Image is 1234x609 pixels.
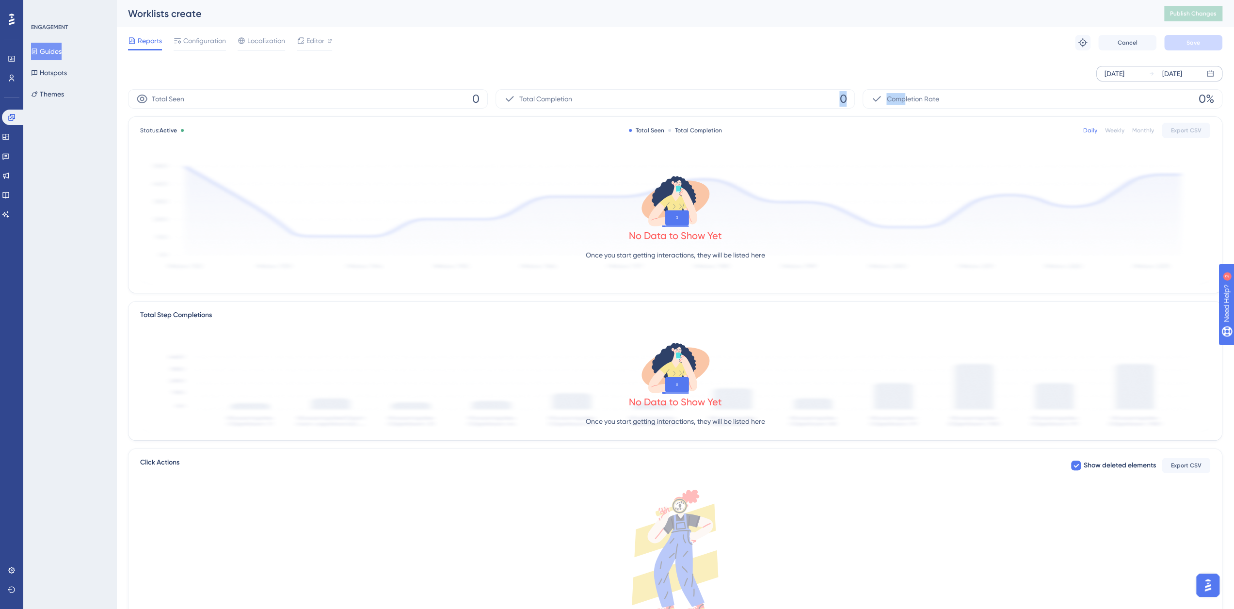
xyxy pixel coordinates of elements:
[1193,571,1222,600] iframe: UserGuiding AI Assistant Launcher
[1162,123,1210,138] button: Export CSV
[472,91,480,107] span: 0
[31,64,67,81] button: Hotspots
[629,229,722,242] div: No Data to Show Yet
[1171,127,1202,134] span: Export CSV
[668,127,722,134] div: Total Completion
[160,127,177,134] span: Active
[1084,460,1156,471] span: Show deleted elements
[1199,91,1214,107] span: 0%
[183,35,226,47] span: Configuration
[23,2,61,14] span: Need Help?
[140,127,177,134] span: Status:
[1132,127,1154,134] div: Monthly
[1171,462,1202,469] span: Export CSV
[140,309,212,321] div: Total Step Completions
[1162,68,1182,80] div: [DATE]
[67,5,70,13] div: 2
[886,93,939,105] span: Completion Rate
[586,249,765,261] p: Once you start getting interactions, they will be listed here
[1170,10,1217,17] span: Publish Changes
[1164,35,1222,50] button: Save
[839,91,847,107] span: 0
[1098,35,1156,50] button: Cancel
[31,23,68,31] div: ENGAGEMENT
[1162,458,1210,473] button: Export CSV
[247,35,285,47] span: Localization
[152,93,184,105] span: Total Seen
[519,93,572,105] span: Total Completion
[31,85,64,103] button: Themes
[140,457,179,474] span: Click Actions
[1083,127,1097,134] div: Daily
[128,7,1140,20] div: Worklists create
[1164,6,1222,21] button: Publish Changes
[1186,39,1200,47] span: Save
[586,416,765,427] p: Once you start getting interactions, they will be listed here
[306,35,324,47] span: Editor
[31,43,62,60] button: Guides
[1105,68,1124,80] div: [DATE]
[629,395,722,409] div: No Data to Show Yet
[629,127,664,134] div: Total Seen
[1118,39,1138,47] span: Cancel
[138,35,162,47] span: Reports
[1105,127,1124,134] div: Weekly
